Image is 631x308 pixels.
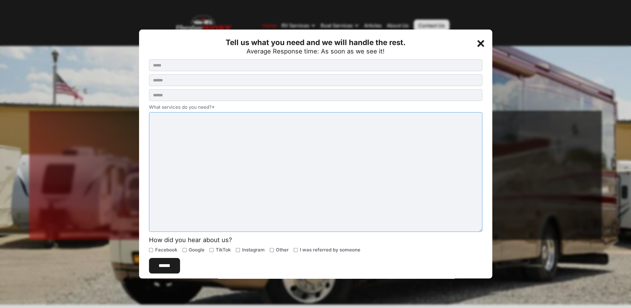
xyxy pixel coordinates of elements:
[276,247,289,253] span: Other
[300,247,360,253] span: I was referred by someone
[246,48,385,54] div: Average Response time: As soon as we see it!
[242,247,265,253] span: Instagram
[475,36,488,49] div: +
[149,59,482,274] form: Contact Us Button Form (Homepage)
[149,237,482,243] div: How did you hear about us?
[189,247,205,253] span: Google
[149,104,482,110] label: What services do you need?*
[294,248,298,252] input: I was referred by someone
[210,248,214,252] input: TikTok
[183,248,187,252] input: Google
[149,248,153,252] input: Facebook
[270,248,274,252] input: Other
[155,247,178,253] span: Facebook
[226,38,406,47] strong: Tell us what you need and we will handle the rest.
[236,248,240,252] input: Instagram
[216,247,231,253] span: TikTok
